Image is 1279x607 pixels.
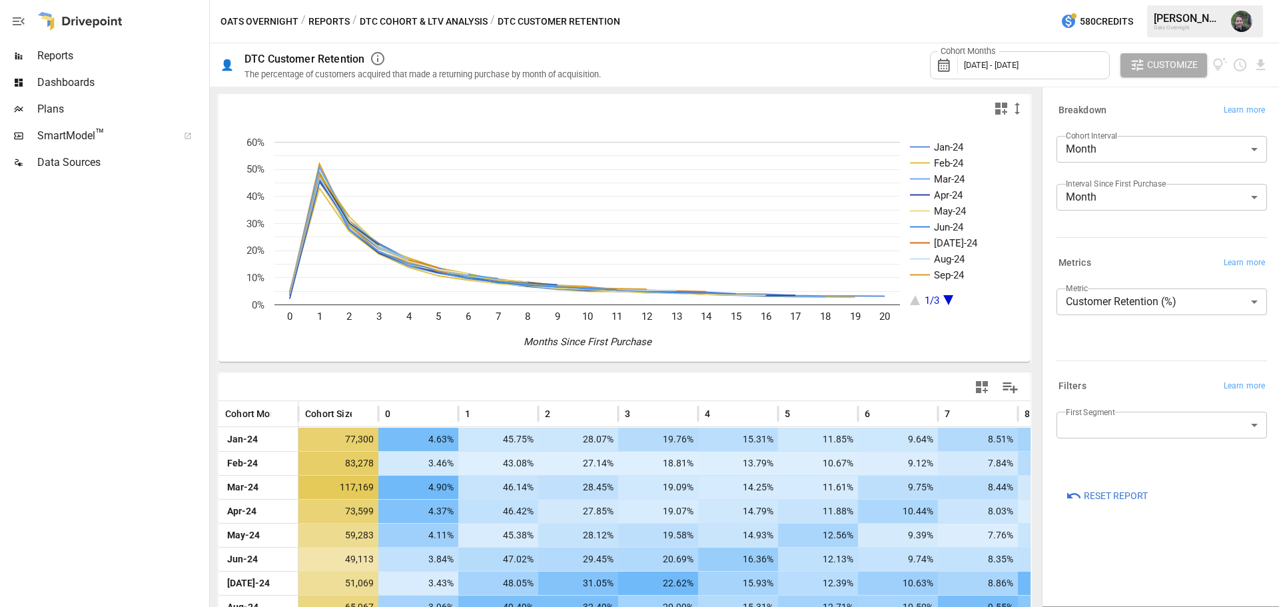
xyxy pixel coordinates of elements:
[705,548,775,571] span: 16.36%
[705,500,775,523] span: 14.79%
[1057,289,1267,315] div: Customer Retention (%)
[385,572,456,595] span: 3.43%
[385,452,456,475] span: 3.46%
[225,524,291,547] span: May-24
[555,310,560,322] text: 9
[525,310,530,322] text: 8
[465,428,536,451] span: 45.75%
[820,310,831,322] text: 18
[1231,11,1252,32] img: Rick DeKeizer
[272,404,291,423] button: Sort
[545,500,616,523] span: 27.85%
[871,404,890,423] button: Sort
[1080,13,1133,30] span: 580 Credits
[436,310,441,322] text: 5
[582,310,593,322] text: 10
[1154,12,1223,25] div: [PERSON_NAME]
[1253,57,1268,73] button: Download report
[865,572,935,595] span: 10.63%
[37,48,207,64] span: Reports
[865,428,935,451] span: 9.64%
[305,476,376,499] span: 117,169
[287,310,292,322] text: 0
[1025,548,1095,571] span: 7.09%
[220,59,234,71] div: 👤
[865,407,870,420] span: 6
[951,404,970,423] button: Sort
[305,500,376,523] span: 73,599
[705,428,775,451] span: 15.31%
[465,548,536,571] span: 47.02%
[376,310,382,322] text: 3
[465,407,470,420] span: 1
[934,237,978,249] text: [DATE]-24
[1066,178,1166,189] label: Interval Since First Purchase
[317,310,322,322] text: 1
[705,407,710,420] span: 4
[225,548,291,571] span: Jun-24
[305,428,376,451] span: 77,300
[934,253,965,265] text: Aug-24
[790,310,801,322] text: 17
[385,407,390,420] span: 0
[246,218,264,230] text: 30%
[466,310,471,322] text: 6
[945,428,1015,451] span: 8.51%
[925,295,939,306] text: 1/3
[1066,406,1115,418] label: First Segment
[945,524,1015,547] span: 7.76%
[225,500,291,523] span: Apr-24
[934,269,965,281] text: Sep-24
[244,53,364,65] div: DTC Customer Retention
[353,404,372,423] button: Sort
[785,476,855,499] span: 11.61%
[945,572,1015,595] span: 8.86%
[95,126,105,143] span: ™
[705,476,775,499] span: 14.25%
[545,548,616,571] span: 29.45%
[246,245,264,257] text: 20%
[945,548,1015,571] span: 8.35%
[945,476,1015,499] span: 8.44%
[385,428,456,451] span: 4.63%
[785,572,855,595] span: 12.39%
[545,572,616,595] span: 31.05%
[385,500,456,523] span: 4.37%
[711,404,730,423] button: Sort
[305,572,376,595] span: 51,069
[1025,500,1095,523] span: 6.79%
[731,310,741,322] text: 15
[352,13,357,30] div: /
[934,205,967,217] text: May-24
[934,189,963,201] text: Apr-24
[244,69,601,79] div: The percentage of customers acquired that made a returning purchase by month of acquisition.
[701,310,712,322] text: 14
[671,310,682,322] text: 13
[705,572,775,595] span: 15.93%
[865,500,935,523] span: 10.44%
[791,404,810,423] button: Sort
[1223,3,1260,40] button: Rick DeKeizer
[705,524,775,547] span: 14.93%
[625,428,695,451] span: 19.76%
[1055,9,1138,34] button: 580Credits
[625,452,695,475] span: 18.81%
[934,141,964,153] text: Jan-24
[246,163,264,175] text: 50%
[1025,407,1030,420] span: 8
[632,404,650,423] button: Sort
[246,191,264,203] text: 40%
[1154,25,1223,31] div: Oats Overnight
[545,407,550,420] span: 2
[218,122,1021,362] svg: A chart.
[995,372,1025,402] button: Manage Columns
[37,101,207,117] span: Plans
[1066,130,1117,141] label: Cohort Interval
[850,310,861,322] text: 19
[225,476,291,499] span: Mar-24
[612,310,622,322] text: 11
[305,548,376,571] span: 49,113
[865,476,935,499] span: 9.75%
